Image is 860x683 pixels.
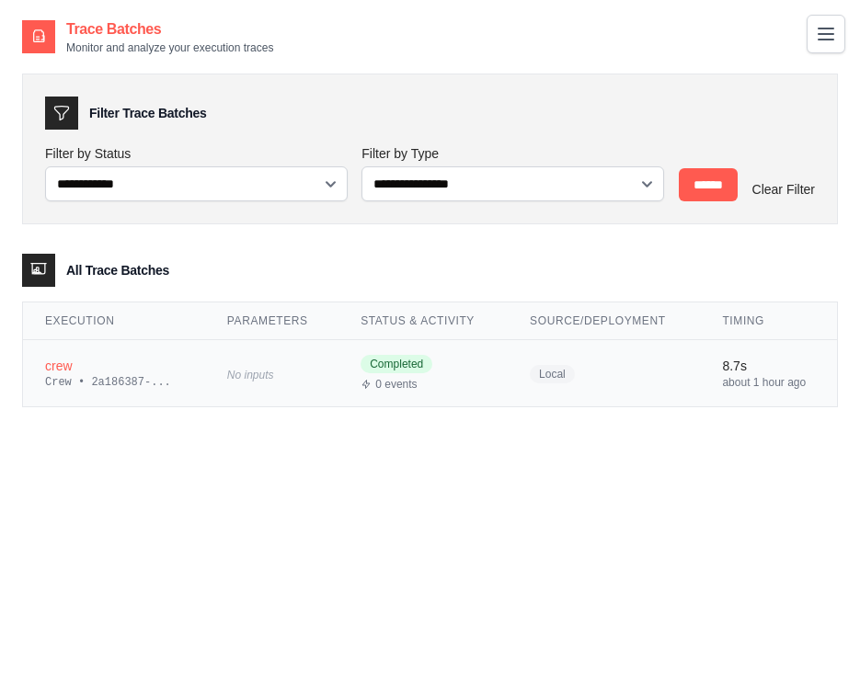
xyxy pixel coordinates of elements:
[508,302,700,340] th: Source/Deployment
[361,144,663,163] label: Filter by Type
[338,302,508,340] th: Status & Activity
[227,369,274,381] span: No inputs
[530,365,575,383] span: Local
[89,104,206,122] h3: Filter Trace Batches
[23,302,205,340] th: Execution
[227,361,316,386] div: No inputs
[752,182,815,197] a: Clear Filter
[66,18,273,40] h2: Trace Batches
[66,261,169,279] h3: All Trace Batches
[375,377,417,392] span: 0 events
[45,375,183,390] div: Crew • 2a186387-...
[23,340,837,407] tr: View details for crew execution
[45,144,347,163] label: Filter by Status
[807,15,845,53] button: Toggle navigation
[66,40,273,55] p: Monitor and analyze your execution traces
[45,357,183,375] div: crew
[205,302,338,340] th: Parameters
[722,375,815,390] div: about 1 hour ago
[700,302,837,340] th: Timing
[722,357,815,375] div: 8.7s
[361,355,432,373] span: Completed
